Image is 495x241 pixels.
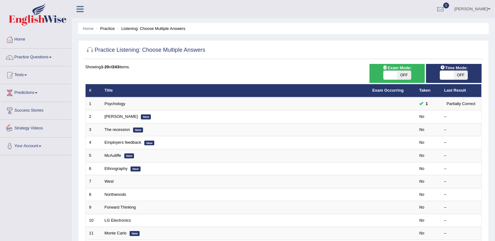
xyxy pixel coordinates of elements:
[144,141,154,146] em: New
[105,114,138,119] a: [PERSON_NAME]
[419,114,424,119] em: No
[444,153,478,159] div: –
[0,66,72,82] a: Tests
[438,65,470,71] span: Time Mode:
[0,137,72,153] a: Your Account
[419,153,424,158] em: No
[419,205,424,210] em: No
[0,49,72,64] a: Practice Questions
[86,175,101,188] td: 7
[86,110,101,123] td: 2
[419,127,424,132] em: No
[105,140,141,145] a: Employers feedback
[369,64,425,83] div: Show exams occurring in exams
[444,192,478,198] div: –
[101,65,109,69] b: 1-20
[444,100,478,107] div: Partially Correct
[86,84,101,97] th: #
[112,65,119,69] b: 243
[416,84,441,97] th: Taken
[0,102,72,118] a: Success Stories
[444,140,478,146] div: –
[133,128,143,133] em: New
[441,84,482,97] th: Last Result
[419,192,424,197] em: No
[105,127,130,132] a: The recession
[444,179,478,185] div: –
[105,153,121,158] a: McAuliffe
[85,46,205,55] h2: Practice Listening: Choose Multiple Answers
[0,84,72,100] a: Predictions
[124,153,134,158] em: New
[372,88,403,93] a: Exam Occurring
[419,166,424,171] em: No
[105,218,131,223] a: LG Electronics
[116,26,185,31] li: Listening: Choose Multiple Answers
[105,205,136,210] a: Forward Thinking
[419,179,424,184] em: No
[454,71,468,80] span: OFF
[86,201,101,214] td: 9
[380,65,414,71] span: Exam Mode:
[86,227,101,240] td: 11
[105,179,114,184] a: West
[397,71,411,80] span: OFF
[101,84,369,97] th: Title
[0,120,72,135] a: Strategy Videos
[444,230,478,236] div: –
[85,64,482,70] div: Showing of items.
[419,140,424,145] em: No
[86,136,101,149] td: 4
[0,31,72,46] a: Home
[141,114,151,119] em: New
[444,205,478,210] div: –
[444,114,478,120] div: –
[443,2,449,8] span: 0
[444,218,478,224] div: –
[86,214,101,227] td: 10
[105,231,127,235] a: Monte Carlo
[444,127,478,133] div: –
[105,166,128,171] a: Ethnography
[86,188,101,201] td: 8
[86,162,101,175] td: 6
[105,101,125,106] a: Psychology
[419,218,424,223] em: No
[131,166,141,171] em: New
[130,231,140,236] em: New
[95,26,115,31] li: Practice
[419,231,424,235] em: No
[423,100,430,107] span: You can still take this question
[83,26,94,31] a: Home
[86,123,101,136] td: 3
[86,149,101,162] td: 5
[444,166,478,172] div: –
[105,192,126,197] a: Northwoods
[86,97,101,110] td: 1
